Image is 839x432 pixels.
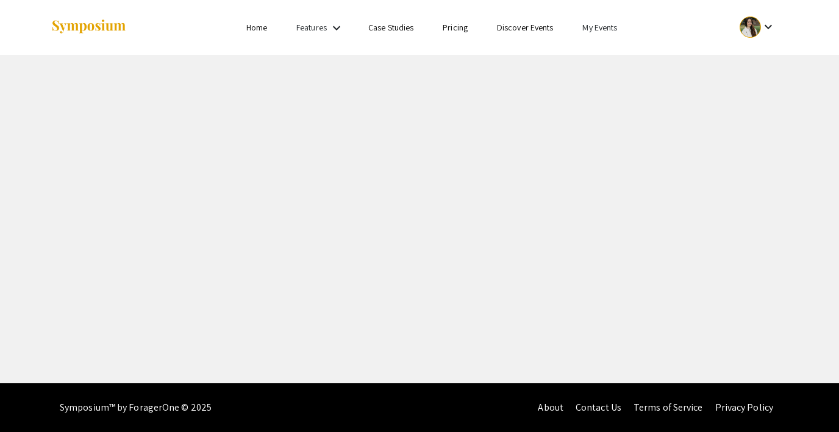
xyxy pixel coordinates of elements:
[246,22,267,33] a: Home
[60,383,212,432] div: Symposium™ by ForagerOne © 2025
[576,401,621,414] a: Contact Us
[443,22,468,33] a: Pricing
[634,401,703,414] a: Terms of Service
[761,19,776,34] mat-icon: Expand account dropdown
[51,19,127,35] img: Symposium by ForagerOne
[715,401,773,414] a: Privacy Policy
[538,401,563,414] a: About
[582,22,617,33] a: My Events
[296,22,327,33] a: Features
[329,21,344,35] mat-icon: Expand Features list
[497,22,554,33] a: Discover Events
[727,13,788,41] button: Expand account dropdown
[368,22,413,33] a: Case Studies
